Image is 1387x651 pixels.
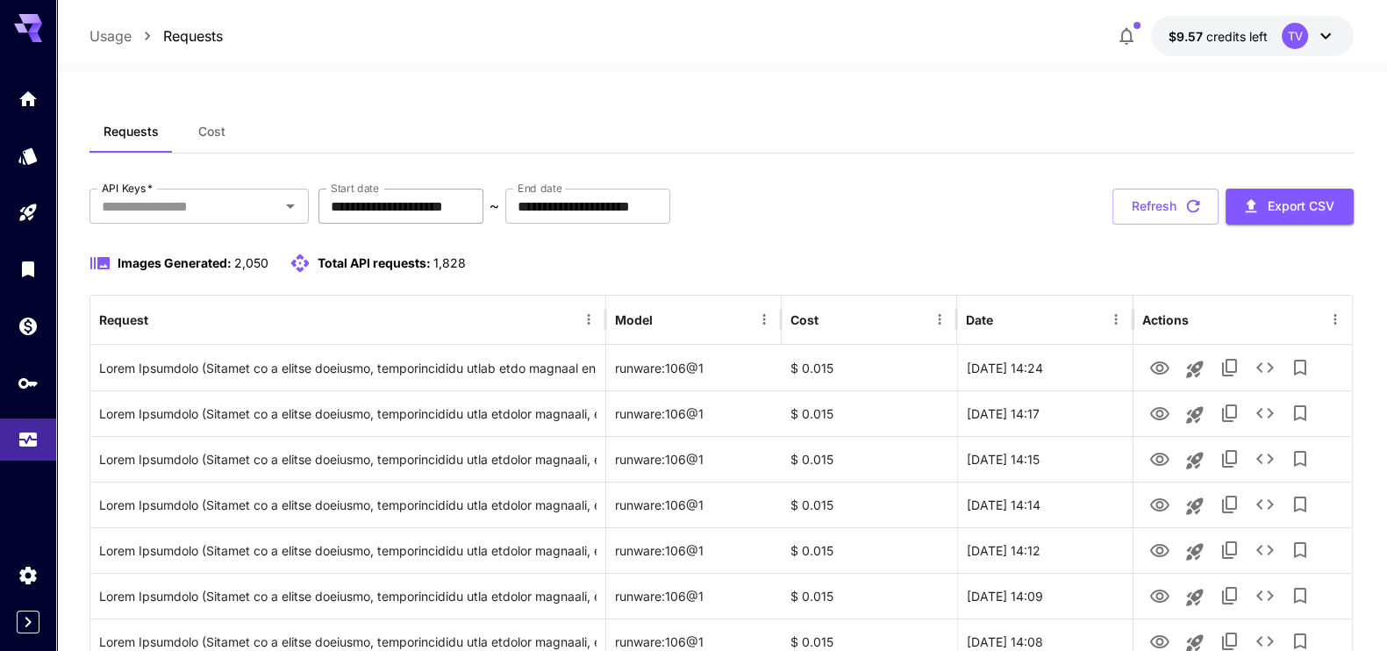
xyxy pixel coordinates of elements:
button: Launch in playground [1177,534,1212,569]
button: View Image [1142,532,1177,568]
button: Sort [995,307,1019,332]
div: $ 0.015 [782,573,957,619]
span: Total API requests: [318,255,431,270]
button: Add to library [1283,487,1318,522]
button: View Image [1142,349,1177,385]
div: 22 Aug, 2025 14:09 [957,573,1133,619]
div: $9.56524 [1169,27,1268,46]
button: Sort [654,307,679,332]
div: runware:106@1 [606,436,782,482]
button: Expand sidebar [17,611,39,633]
button: Add to library [1283,533,1318,568]
div: 22 Aug, 2025 14:24 [957,345,1133,390]
div: Click to copy prompt [99,437,597,482]
button: Copy TaskUUID [1212,396,1248,431]
span: 1,828 [433,255,466,270]
div: 22 Aug, 2025 14:15 [957,436,1133,482]
span: Images Generated: [118,255,232,270]
button: View Image [1142,577,1177,613]
span: Requests [104,124,159,139]
button: Sort [150,307,175,332]
div: 22 Aug, 2025 14:14 [957,482,1133,527]
button: Open [278,194,303,218]
button: Copy TaskUUID [1212,533,1248,568]
button: Launch in playground [1177,489,1212,524]
div: $ 0.015 [782,390,957,436]
button: View Image [1142,395,1177,431]
div: Playground [18,202,39,224]
button: See details [1248,533,1283,568]
button: Copy TaskUUID [1212,578,1248,613]
div: Request [99,312,148,327]
button: Menu [927,307,952,332]
div: Usage [18,423,39,445]
button: See details [1248,441,1283,476]
a: Requests [163,25,223,46]
button: Sort [820,307,845,332]
button: See details [1248,396,1283,431]
button: Add to library [1283,350,1318,385]
button: Export CSV [1226,189,1354,225]
a: Usage [89,25,132,46]
p: ~ [490,196,499,217]
label: Start date [331,181,379,196]
div: $ 0.015 [782,345,957,390]
div: Model [615,312,653,327]
div: Library [18,258,39,280]
button: View Image [1142,486,1177,522]
div: Click to copy prompt [99,483,597,527]
button: Menu [1104,307,1128,332]
button: Launch in playground [1177,443,1212,478]
button: View Image [1142,440,1177,476]
div: $ 0.015 [782,436,957,482]
button: Add to library [1283,441,1318,476]
div: $ 0.015 [782,482,957,527]
div: TV [1282,23,1308,49]
div: Click to copy prompt [99,528,597,573]
div: Settings [18,564,39,586]
div: Actions [1142,312,1189,327]
button: Add to library [1283,578,1318,613]
button: Menu [752,307,776,332]
button: Launch in playground [1177,580,1212,615]
span: credits left [1206,29,1268,44]
div: runware:106@1 [606,573,782,619]
div: runware:106@1 [606,482,782,527]
div: 22 Aug, 2025 14:12 [957,527,1133,573]
div: Cost [790,312,819,327]
div: 22 Aug, 2025 14:17 [957,390,1133,436]
button: See details [1248,350,1283,385]
div: Click to copy prompt [99,574,597,619]
div: $ 0.015 [782,527,957,573]
span: $9.57 [1169,29,1206,44]
button: Launch in playground [1177,397,1212,433]
button: See details [1248,578,1283,613]
div: Click to copy prompt [99,391,597,436]
nav: breadcrumb [89,25,223,46]
label: End date [518,181,561,196]
div: Click to copy prompt [99,346,597,390]
button: Launch in playground [1177,352,1212,387]
div: Date [966,312,993,327]
label: API Keys [102,181,153,196]
span: 2,050 [234,255,268,270]
button: Copy TaskUUID [1212,487,1248,522]
div: runware:106@1 [606,345,782,390]
button: Menu [1323,307,1348,332]
button: Add to library [1283,396,1318,431]
button: Copy TaskUUID [1212,350,1248,385]
button: See details [1248,487,1283,522]
div: Wallet [18,315,39,337]
button: $9.56524TV [1151,16,1354,56]
div: Models [18,145,39,167]
button: Copy TaskUUID [1212,441,1248,476]
button: Menu [576,307,601,332]
div: runware:106@1 [606,527,782,573]
div: Home [18,88,39,110]
div: API Keys [18,372,39,394]
button: Refresh [1112,189,1219,225]
div: runware:106@1 [606,390,782,436]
